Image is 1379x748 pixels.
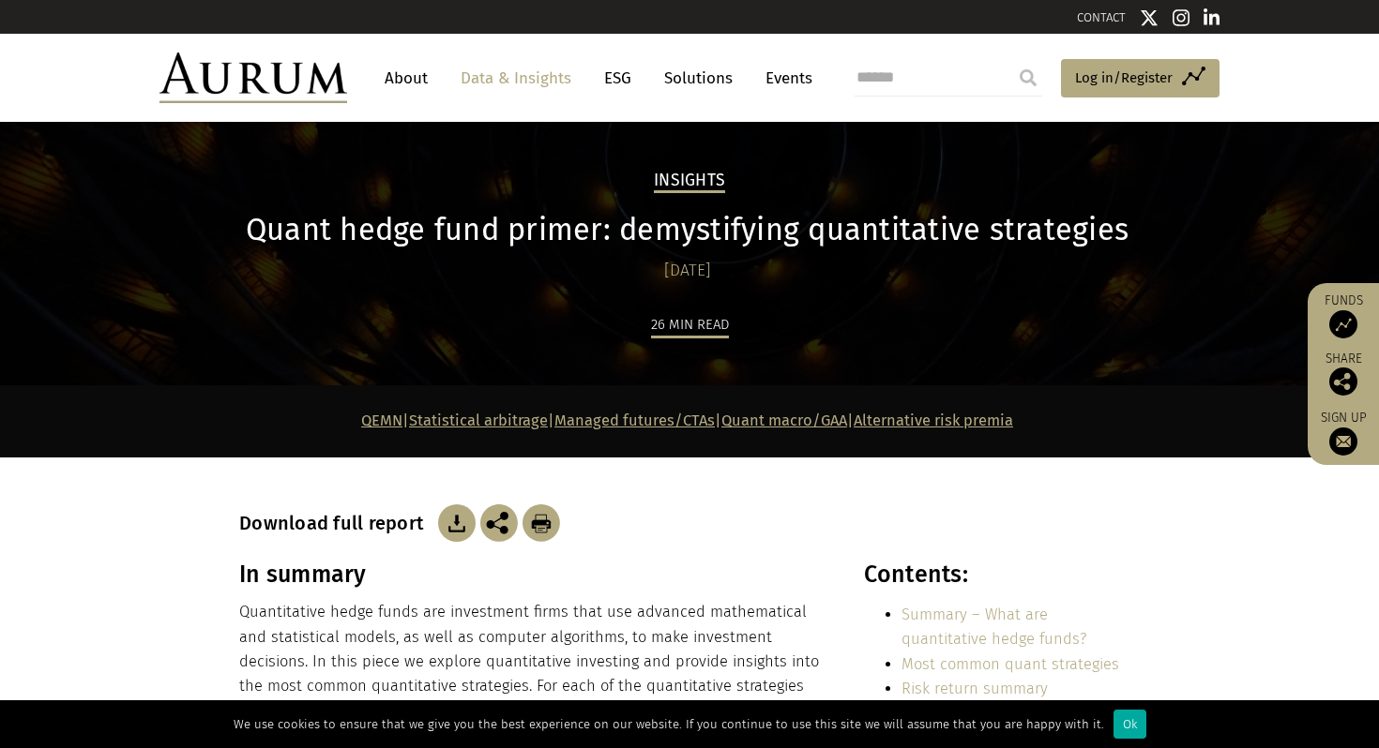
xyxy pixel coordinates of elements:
a: ESG [595,61,641,96]
input: Submit [1009,59,1047,97]
div: 26 min read [651,313,729,338]
a: QEMN [361,411,402,429]
div: [DATE] [239,258,1135,284]
img: Sign up to our newsletter [1329,427,1357,456]
a: Events [756,61,812,96]
div: Share [1317,352,1370,396]
a: About [375,61,437,96]
h2: Insights [654,171,725,193]
a: Statistical arbitrage [409,411,548,429]
a: Log in/Register [1061,59,1220,98]
img: Share this post [480,504,518,542]
a: Most common quant strategies [902,655,1119,673]
div: Ok [1114,710,1146,739]
img: Download Article [438,504,476,542]
h1: Quant hedge fund primer: demystifying quantitative strategies [239,212,1135,248]
h3: In summary [239,561,823,589]
a: CONTACT [1077,10,1126,24]
img: Linkedin icon [1204,8,1220,27]
a: Solutions [655,61,742,96]
span: Log in/Register [1075,67,1173,89]
img: Twitter icon [1140,8,1159,27]
img: Aurum [159,52,347,103]
a: Alternative risk premia [854,411,1013,429]
a: Funds [1317,292,1370,338]
a: Managed futures/CTAs [554,411,715,429]
strong: | | | | [361,411,1013,429]
img: Instagram icon [1173,8,1190,27]
img: Access Funds [1329,310,1357,338]
h3: Download full report [239,512,433,534]
a: Quant macro/GAA [721,411,847,429]
a: Risk return summary [902,680,1048,697]
a: Summary – What are quantitative hedge funds? [902,606,1086,648]
img: Download Article [523,504,560,542]
h3: Contents: [864,561,1135,589]
a: Sign up [1317,410,1370,456]
a: Data & Insights [451,61,581,96]
img: Share this post [1329,367,1357,396]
